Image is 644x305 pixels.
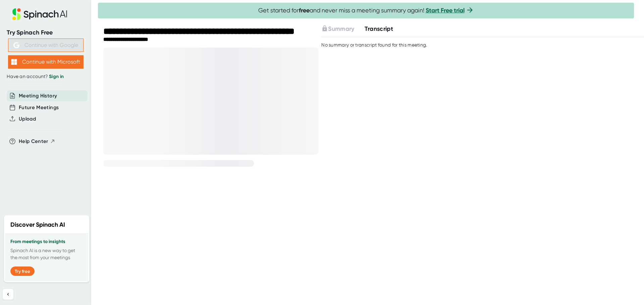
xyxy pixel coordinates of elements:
[10,220,65,229] h2: Discover Spinach AI
[321,24,354,33] button: Summary
[10,239,83,244] h3: From meetings to insights
[258,7,474,14] span: Get started for and never miss a meeting summary again!
[19,138,55,145] button: Help Center
[7,74,85,80] div: Have an account?
[365,25,393,32] span: Transcript
[10,247,83,261] p: Spinach AI is a new way to get the most from your meetings
[426,7,465,14] a: Start Free trial
[19,115,36,123] button: Upload
[321,42,427,48] div: No summary or transcript found for this meeting.
[19,104,59,111] button: Future Meetings
[10,266,35,276] button: Try free
[7,29,85,36] div: Try Spinach Free
[19,92,57,100] button: Meeting History
[13,42,19,48] img: Aehbyd4JwY73AAAAAElFTkSuQmCC
[321,24,364,33] div: Upgrade to access
[3,289,13,300] button: Collapse sidebar
[8,55,84,69] button: Continue with Microsoft
[8,39,84,52] button: Continue with Google
[49,74,64,79] a: Sign in
[19,138,48,145] span: Help Center
[328,25,354,32] span: Summary
[365,24,393,33] button: Transcript
[299,7,310,14] b: free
